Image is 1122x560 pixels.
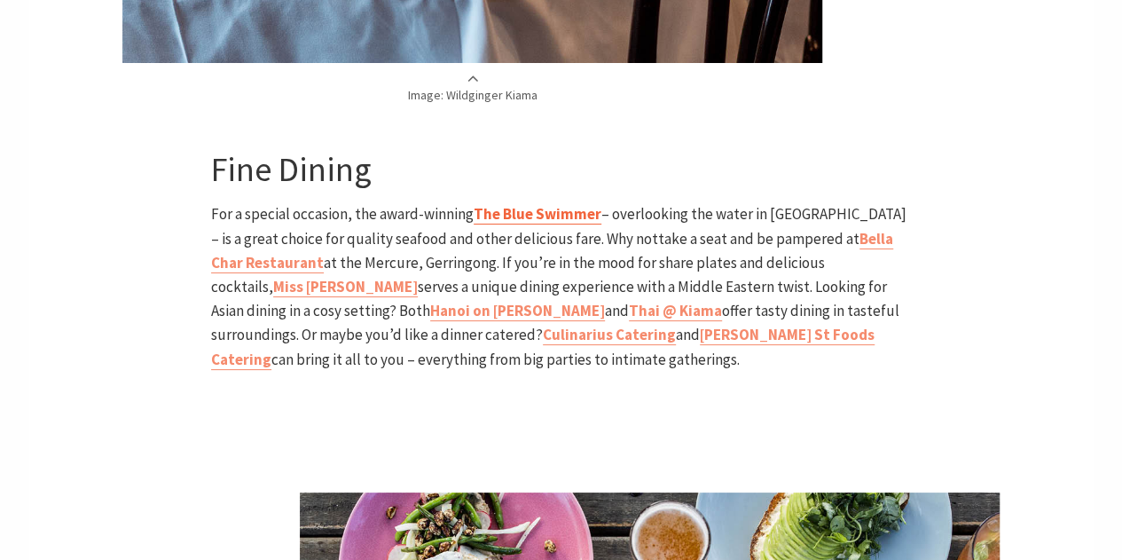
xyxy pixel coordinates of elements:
[273,277,418,296] strong: Miss [PERSON_NAME]
[658,229,859,248] span: take a seat and be pampered at
[543,325,676,344] b: Culinarius Catering
[676,325,700,344] span: and
[629,301,722,320] b: Thai @ Kiama
[211,325,875,369] a: [PERSON_NAME] St Foods Catering
[211,204,906,248] span: – overlooking the water in [GEOGRAPHIC_DATA] – is a great choice for quality seafood and other de...
[629,301,722,321] a: Thai @ Kiama
[211,204,474,224] span: For a special occasion, the award-winning
[211,229,893,272] b: Bella Char Restaurant
[271,350,740,369] span: can bring it all to you – everything from big parties to intimate gatherings.
[430,301,605,321] a: Hanoi on [PERSON_NAME]
[211,325,875,368] b: [PERSON_NAME] St Foods Catering
[122,72,822,105] p: Image: Wildginger Kiama
[430,301,605,320] b: Hanoi on [PERSON_NAME]
[211,149,911,190] h3: Fine Dining
[273,277,418,297] a: Miss [PERSON_NAME]
[211,229,893,273] a: Bella Char Restaurant
[211,253,887,320] span: at the Mercure, Gerringong. If you’re in the mood for share plates and delicious cocktails, serve...
[474,204,601,225] a: The Blue Swimmer
[543,325,676,345] a: Culinarius Catering
[605,301,629,320] span: and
